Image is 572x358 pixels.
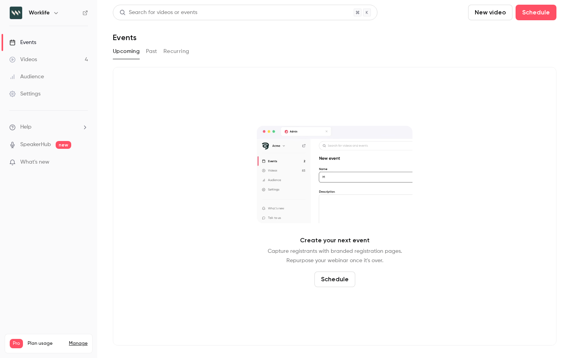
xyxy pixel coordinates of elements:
iframe: Noticeable Trigger [79,159,88,166]
div: Search for videos or events [119,9,197,17]
li: help-dropdown-opener [9,123,88,131]
p: Create your next event [300,236,370,245]
div: Videos [9,56,37,63]
div: Settings [9,90,40,98]
span: Pro [10,339,23,348]
button: Recurring [163,45,189,58]
a: SpeakerHub [20,141,51,149]
button: Upcoming [113,45,140,58]
div: Audience [9,73,44,81]
button: Schedule [314,272,355,287]
button: Past [146,45,157,58]
p: Capture registrants with branded registration pages. Repurpose your webinar once it's over. [268,247,402,265]
button: Schedule [516,5,556,20]
span: Help [20,123,32,131]
a: Manage [69,340,88,347]
span: What's new [20,158,49,166]
img: Worklife [10,7,22,19]
button: New video [468,5,512,20]
div: Events [9,39,36,46]
h6: Worklife [29,9,50,17]
span: new [56,141,71,149]
h1: Events [113,33,137,42]
span: Plan usage [28,340,64,347]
